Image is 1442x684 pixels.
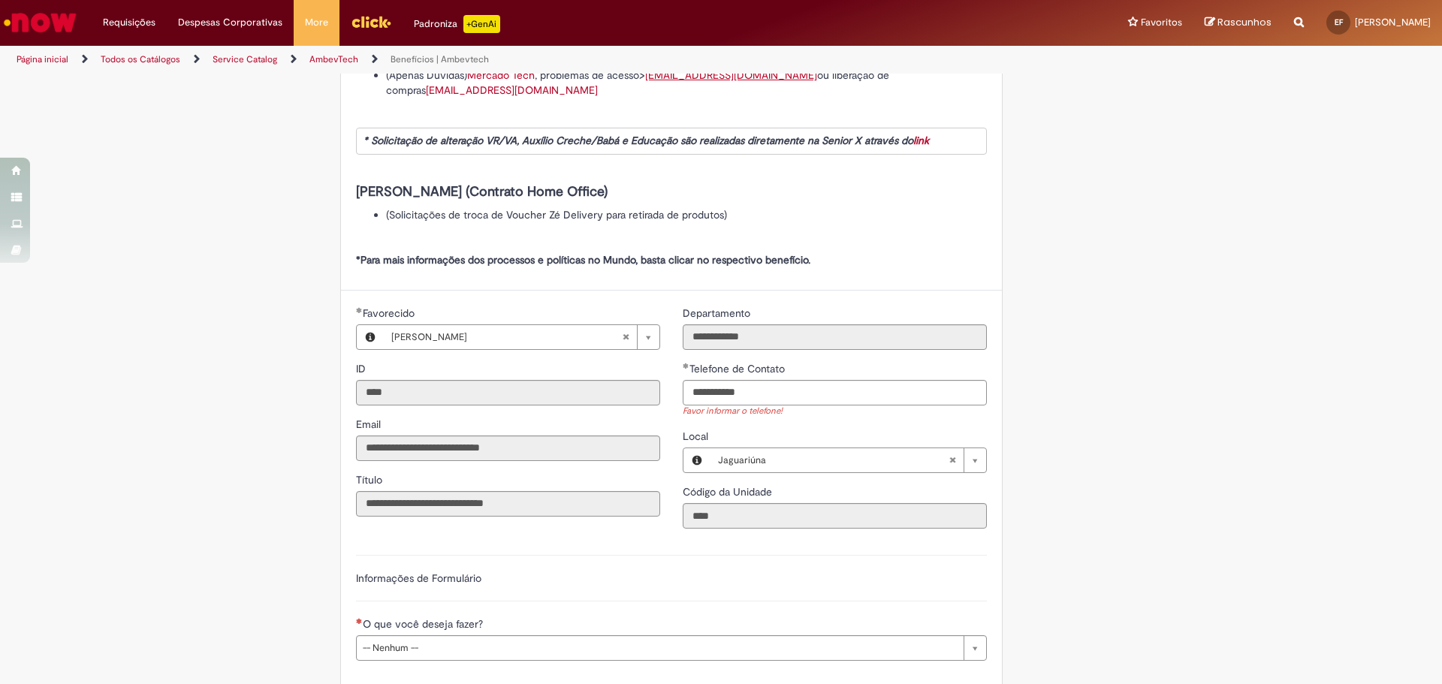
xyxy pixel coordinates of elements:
span: Telefone de Contato [689,362,788,375]
span: [PERSON_NAME] [1355,16,1431,29]
span: Somente leitura - Email [356,417,384,431]
input: Código da Unidade [683,503,987,529]
label: Somente leitura - Código da Unidade [683,484,775,499]
input: Telefone de Contato [683,380,987,405]
a: JaguariúnaLimpar campo Local [710,448,986,472]
a: Benefícios | Ambevtech [391,53,489,65]
a: Service Catalog [213,53,277,65]
li: (Apenas Dúvidas) , problemas de acesso> ou liberação de compras [386,68,987,98]
span: -- Nenhum -- [363,636,956,660]
a: [PERSON_NAME]Limpar campo Favorecido [384,325,659,349]
strong: [PERSON_NAME] (Contrato Home Office) [356,183,608,200]
a: AmbevTech [309,53,358,65]
abbr: Limpar campo Favorecido [614,325,637,349]
a: Rascunhos [1205,16,1272,30]
a: Todos os Catálogos [101,53,180,65]
span: Favoritos [1141,15,1182,30]
span: Necessários - Favorecido [363,306,418,320]
input: Email [356,435,660,461]
span: Obrigatório Preenchido [356,307,363,313]
button: Favorecido, Visualizar este registro Ednaldo Raimundo De Oliveira Filho [357,325,384,349]
span: Somente leitura - Título [356,473,385,487]
li: (Solicitações de troca de Voucher Zé Delivery para retirada de produtos) [386,207,987,222]
img: ServiceNow [2,8,79,38]
label: Somente leitura - Email [356,417,384,432]
span: Requisições [103,15,155,30]
span: More [305,15,328,30]
input: Departamento [683,324,987,350]
div: Favor informar o telefone! [683,405,987,418]
abbr: Limpar campo Local [941,448,964,472]
span: Rascunhos [1217,15,1272,29]
a: link [913,134,929,147]
img: click_logo_yellow_360x200.png [351,11,391,33]
span: [PERSON_NAME] [391,325,622,349]
a: [EMAIL_ADDRESS][DOMAIN_NAME] [426,83,598,97]
span: Somente leitura - Código da Unidade [683,485,775,499]
a: Mercado Tech [467,68,535,82]
ul: Trilhas de página [11,46,950,74]
a: Página inicial [17,53,68,65]
input: ID [356,380,660,405]
a: [EMAIL_ADDRESS][DOMAIN_NAME] [645,68,817,82]
label: Informações de Formulário [356,571,481,585]
span: Obrigatório Preenchido [683,363,689,369]
label: Somente leitura - Título [356,472,385,487]
span: Somente leitura - ID [356,362,369,375]
input: Título [356,491,660,517]
span: EF [1335,17,1343,27]
label: Somente leitura - ID [356,361,369,376]
strong: *Para mais informações dos processos e políticas no Mundo, basta clicar no respectivo benefício. [356,253,810,267]
p: +GenAi [463,15,500,33]
label: Somente leitura - Departamento [683,306,753,321]
em: * Solicitação de alteração VR/VA, Auxílio Creche/Babá e Educação são realizadas diretamente na Se... [364,134,929,147]
span: O que você deseja fazer? [363,617,486,631]
span: Somente leitura - Departamento [683,306,753,320]
span: Necessários [356,618,363,624]
span: Local [683,429,711,443]
span: Jaguariúna [718,448,949,472]
div: Padroniza [414,15,500,33]
button: Local, Visualizar este registro Jaguariúna [683,448,710,472]
span: Despesas Corporativas [178,15,282,30]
